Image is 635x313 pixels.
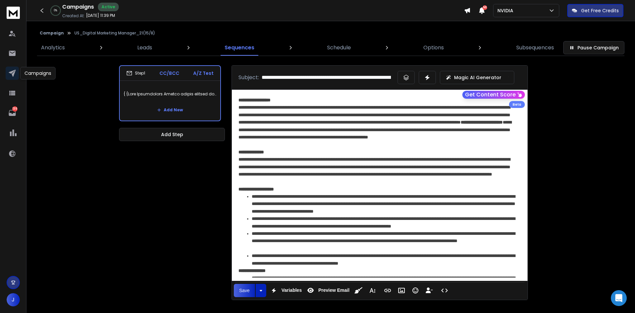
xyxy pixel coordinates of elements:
button: More Text [366,284,379,297]
span: 50 [483,5,487,10]
h1: Campaigns [62,3,94,11]
button: Get Free Credits [567,4,623,17]
span: Preview Email [317,287,351,293]
p: { {Lore Ipsumdolors Ametco adipis elitsed doeiusmo te Incidid Utlaboree Dolorem al ENIMAD}| {Mini... [124,85,216,103]
p: NVIDIA [497,7,516,14]
a: Analytics [37,40,69,56]
p: Sequences [225,44,254,52]
p: Leads [137,44,152,52]
button: Insert Unsubscribe Link [423,284,436,297]
a: Sequences [221,40,258,56]
p: Analytics [41,44,65,52]
span: Variables [280,287,303,293]
div: Beta [509,101,525,108]
a: Schedule [323,40,355,56]
a: 139 [6,106,19,120]
button: Variables [268,284,303,297]
p: Get Free Credits [581,7,619,14]
button: Emoticons [409,284,422,297]
a: Subsequences [512,40,558,56]
div: Campaigns [20,67,56,79]
button: Preview Email [304,284,351,297]
button: Campaign [40,30,64,36]
button: Get Content Score [462,91,525,99]
div: Open Intercom Messenger [611,290,627,306]
p: 139 [12,106,18,112]
p: A/Z Test [193,70,214,77]
p: Subsequences [516,44,554,52]
p: Magic AI Generator [454,74,501,81]
a: Leads [133,40,156,56]
p: CC/BCC [159,70,179,77]
button: Add New [152,103,188,117]
button: J [7,293,20,306]
button: Add Step [119,128,225,141]
button: Pause Campaign [563,41,624,54]
p: Schedule [327,44,351,52]
button: Magic AI Generator [440,71,514,84]
button: Save [234,284,255,297]
button: Insert Link (Ctrl+K) [381,284,394,297]
li: Step1CC/BCCA/Z Test{ {Lore Ipsumdolors Ametco adipis elitsed doeiusmo te Incidid Utlaboree Dolore... [119,65,221,121]
p: 0 % [54,9,57,13]
img: logo [7,7,20,19]
div: Active [98,3,119,11]
p: US_Digital Marketing Manager_21(15/8) [74,30,155,36]
p: [DATE] 11:39 PM [86,13,115,18]
a: Options [419,40,448,56]
p: Created At: [62,13,85,19]
p: Subject: [238,74,259,81]
button: Insert Image (Ctrl+P) [395,284,408,297]
p: Options [423,44,444,52]
button: Clean HTML [352,284,365,297]
div: Step 1 [126,70,145,76]
button: Code View [438,284,451,297]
